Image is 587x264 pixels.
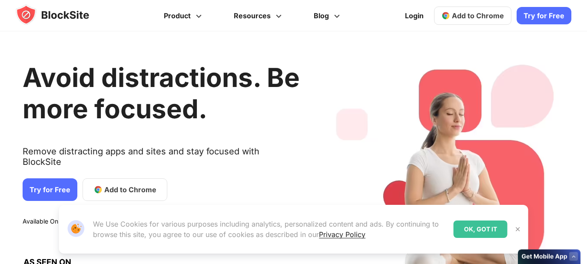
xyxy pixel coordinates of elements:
span: Add to Chrome [104,184,156,195]
h1: Avoid distractions. Be more focused. [23,62,300,124]
p: We Use Cookies for various purposes including analytics, personalized content and ads. By continu... [93,219,447,240]
a: Try for Free [517,7,571,24]
img: blocksite-icon.5d769676.svg [16,4,106,25]
text: Available On [23,217,58,226]
a: Add to Chrome [434,7,511,25]
div: OK, GOT IT [454,221,507,238]
a: Try for Free [23,178,77,201]
img: Close [514,226,521,233]
img: chrome-icon.svg [441,11,450,20]
a: Login [400,5,429,26]
a: Add to Chrome [83,178,167,201]
text: Remove distracting apps and sites and stay focused with BlockSite [23,146,300,174]
a: Privacy Policy [319,230,365,239]
span: Add to Chrome [452,11,504,20]
button: Close [512,224,524,235]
